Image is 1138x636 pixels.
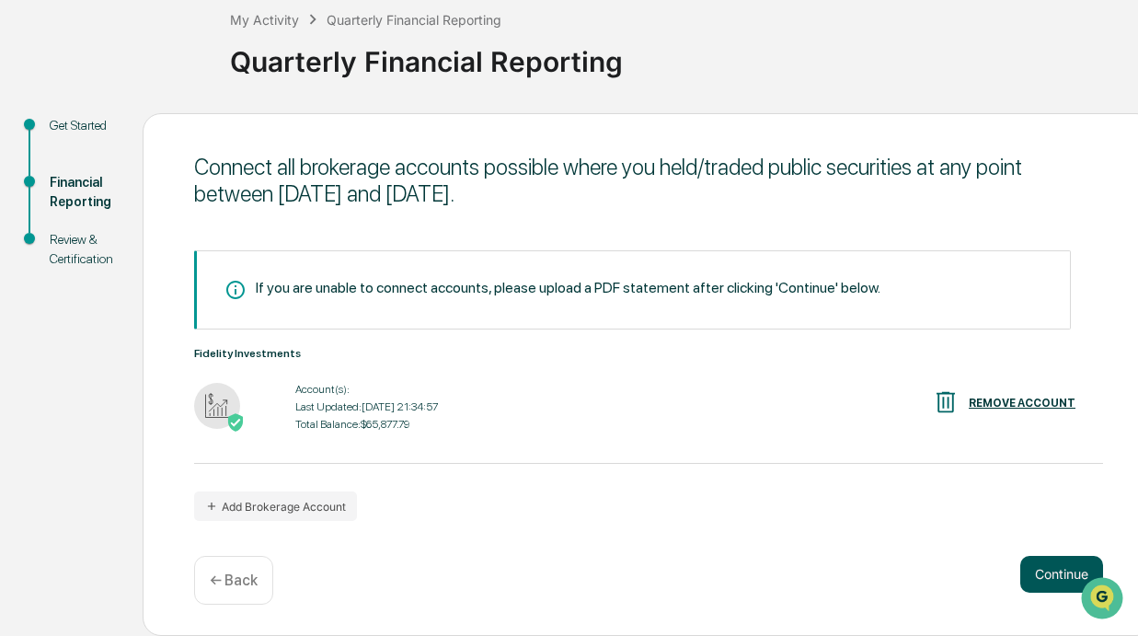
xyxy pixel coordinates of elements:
div: Financial Reporting [50,173,113,212]
span: Pylon [183,312,223,326]
div: 🖐️ [18,234,33,249]
div: We're available if you need us! [63,159,233,174]
iframe: Open customer support [1079,575,1129,625]
div: Total Balance: $65,877.79 [295,418,438,431]
button: Continue [1020,556,1103,593]
a: 🔎Data Lookup [11,260,123,293]
div: REMOVE ACCOUNT [969,397,1075,410]
div: Last Updated: [DATE] 21:34:57 [295,400,438,413]
p: How can we help? [18,39,335,68]
span: Data Lookup [37,267,116,285]
div: If you are unable to connect accounts, please upload a PDF statement after clicking 'Continue' be... [256,279,880,296]
img: REMOVE ACCOUNT [932,388,960,416]
p: ← Back [210,572,258,589]
div: Get Started [50,116,113,135]
div: Quarterly Financial Reporting [327,12,501,28]
button: Add Brokerage Account [194,491,357,521]
a: 🗄️Attestations [126,225,236,258]
div: 🔎 [18,269,33,283]
div: Review & Certification [50,230,113,269]
div: My Activity [230,12,299,28]
a: Powered byPylon [130,311,223,326]
div: Account(s): [295,383,438,396]
img: 1746055101610-c473b297-6a78-478c-a979-82029cc54cd1 [18,141,52,174]
img: Fidelity Investments - Active [194,383,240,429]
div: Quarterly Financial Reporting [230,30,1129,78]
div: Connect all brokerage accounts possible where you held/traded public securities at any point betw... [194,154,1103,207]
button: Start new chat [313,146,335,168]
div: Start new chat [63,141,302,159]
img: Active [226,413,245,432]
span: Preclearance [37,232,119,250]
div: 🗄️ [133,234,148,249]
span: Attestations [152,232,228,250]
div: Fidelity Investments [194,347,1103,360]
a: 🖐️Preclearance [11,225,126,258]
